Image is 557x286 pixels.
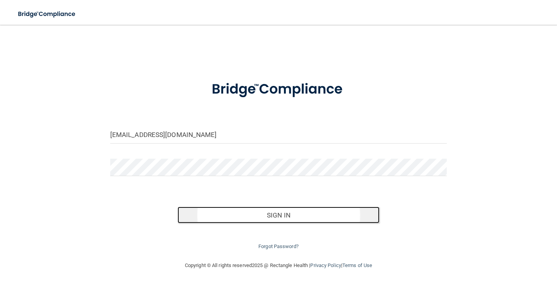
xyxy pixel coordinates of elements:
a: Privacy Policy [310,262,341,268]
img: bridge_compliance_login_screen.278c3ca4.svg [12,6,83,22]
button: Sign In [178,207,379,224]
iframe: Drift Widget Chat Controller [423,231,548,262]
a: Terms of Use [342,262,372,268]
a: Forgot Password? [258,243,299,249]
div: Copyright © All rights reserved 2025 @ Rectangle Health | | [137,253,420,278]
img: bridge_compliance_login_screen.278c3ca4.svg [197,71,360,108]
input: Email [110,126,447,144]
